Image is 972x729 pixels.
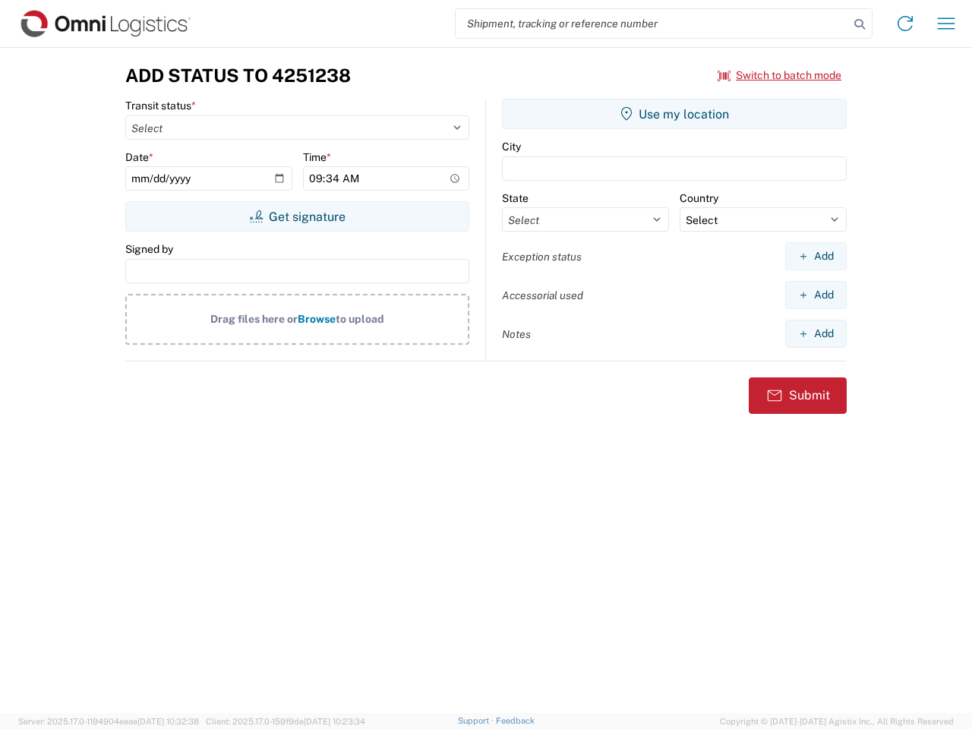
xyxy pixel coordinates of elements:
[680,191,718,205] label: Country
[785,242,847,270] button: Add
[749,377,847,414] button: Submit
[210,313,298,325] span: Drag files here or
[336,313,384,325] span: to upload
[785,320,847,348] button: Add
[496,716,535,725] a: Feedback
[502,327,531,341] label: Notes
[304,717,365,726] span: [DATE] 10:23:34
[303,150,331,164] label: Time
[206,717,365,726] span: Client: 2025.17.0-159f9de
[502,250,582,264] label: Exception status
[720,715,954,728] span: Copyright © [DATE]-[DATE] Agistix Inc., All Rights Reserved
[298,313,336,325] span: Browse
[137,717,199,726] span: [DATE] 10:32:38
[125,242,173,256] label: Signed by
[456,9,849,38] input: Shipment, tracking or reference number
[125,150,153,164] label: Date
[125,65,351,87] h3: Add Status to 4251238
[458,716,496,725] a: Support
[125,99,196,112] label: Transit status
[502,99,847,129] button: Use my location
[502,191,529,205] label: State
[18,717,199,726] span: Server: 2025.17.0-1194904eeae
[718,63,841,88] button: Switch to batch mode
[125,201,469,232] button: Get signature
[785,281,847,309] button: Add
[502,140,521,153] label: City
[502,289,583,302] label: Accessorial used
